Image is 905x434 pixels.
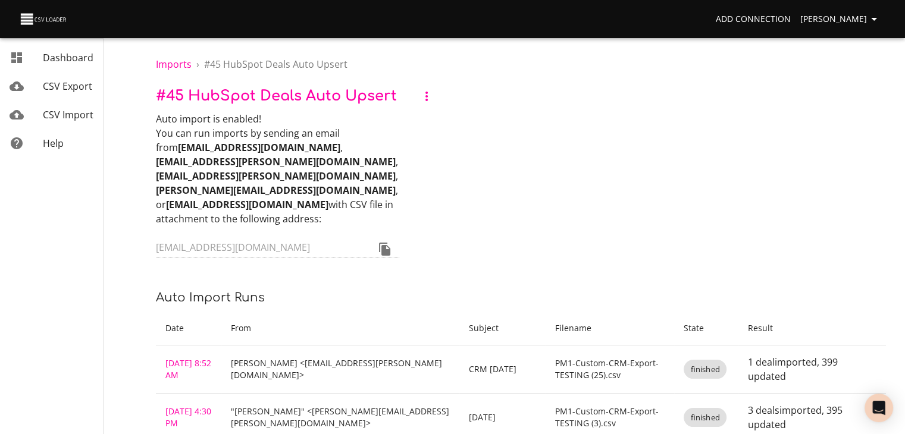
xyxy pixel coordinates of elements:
span: Dashboard [43,51,93,64]
span: Add Connection [716,12,791,27]
span: finished [684,412,726,423]
a: [DATE] 4:30 PM [165,405,211,429]
th: State [674,312,738,345]
img: CSV Loader [19,11,69,27]
th: Date [156,312,221,345]
span: Auto Import Runs [156,291,265,304]
th: Filename [546,312,674,345]
p: Auto import is enabled! You can run imports by sending an email from , , , , or with CSV file in ... [156,112,399,226]
span: CSV Import [43,108,93,121]
strong: [EMAIL_ADDRESS][DOMAIN_NAME] [178,141,340,154]
strong: [EMAIL_ADDRESS][PERSON_NAME][DOMAIN_NAME] [156,169,396,183]
td: [PERSON_NAME] <[EMAIL_ADDRESS][PERSON_NAME][DOMAIN_NAME]> [221,345,459,394]
button: [PERSON_NAME] [796,8,886,30]
p: 1 deal imported , 399 updated [747,355,876,383]
span: # 45 HubSpot Deals Auto Upsert [204,58,347,71]
a: [DATE] 8:52 AM [165,357,211,380]
th: Subject [459,312,546,345]
li: › [196,57,199,71]
strong: [EMAIL_ADDRESS][DOMAIN_NAME] [166,198,328,211]
th: Result [738,312,886,345]
strong: [EMAIL_ADDRESS][PERSON_NAME][DOMAIN_NAME] [156,155,396,168]
td: PM1-Custom-CRM-Export-TESTING (25).csv [546,345,674,394]
div: Open Intercom Messenger [865,394,893,422]
button: Copy to clipboard [371,235,399,263]
span: CSV Export [43,80,92,93]
th: From [221,312,459,345]
span: # 45 HubSpot Deals Auto Upsert [156,88,397,104]
a: Add Connection [711,8,796,30]
a: Imports [156,58,192,71]
p: 3 deals imported , 395 updated [747,403,876,432]
span: Help [43,137,64,150]
span: [PERSON_NAME] [800,12,881,27]
td: CRM [DATE] [459,345,546,394]
span: finished [684,364,726,375]
strong: [PERSON_NAME][EMAIL_ADDRESS][DOMAIN_NAME] [156,184,396,197]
